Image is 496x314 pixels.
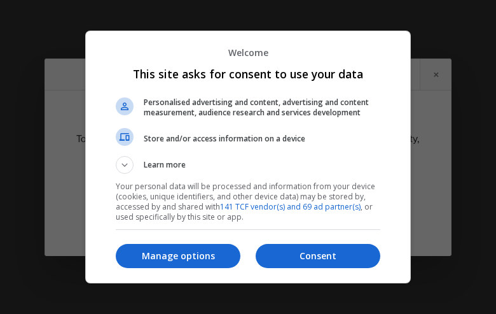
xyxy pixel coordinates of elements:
[116,46,380,59] p: Welcome
[144,159,186,174] span: Learn more
[116,156,380,174] button: Learn more
[116,244,240,268] button: Manage options
[220,201,361,212] a: 141 TCF vendor(s) and 69 ad partner(s)
[144,97,380,118] span: Personalised advertising and content, advertising and content measurement, audience research and ...
[116,250,240,262] p: Manage options
[144,134,380,144] span: Store and/or access information on a device
[256,250,380,262] p: Consent
[256,244,380,268] button: Consent
[85,31,411,283] div: This site asks for consent to use your data
[116,66,380,82] h1: This site asks for consent to use your data
[116,182,380,222] p: Your personal data will be processed and information from your device (cookies, unique identifier...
